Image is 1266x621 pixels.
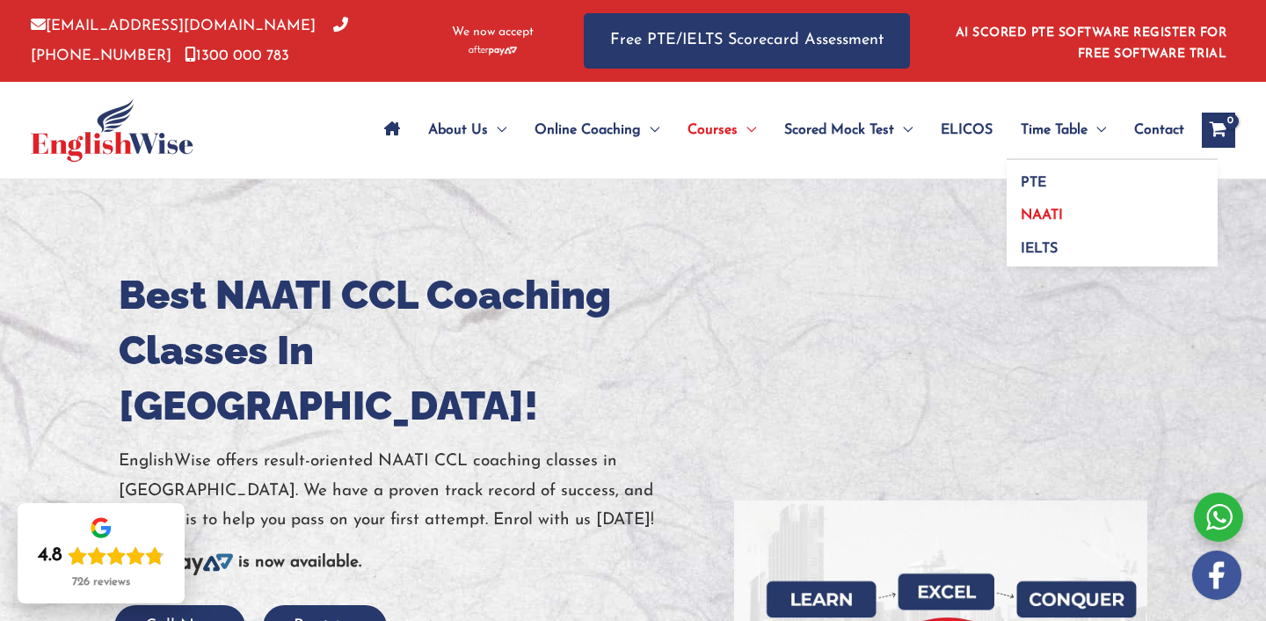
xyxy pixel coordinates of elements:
span: Menu Toggle [488,99,506,161]
div: 4.8 [38,544,62,568]
a: Scored Mock TestMenu Toggle [770,99,927,161]
span: Menu Toggle [894,99,913,161]
span: IELTS [1021,242,1058,256]
span: About Us [428,99,488,161]
span: ELICOS [941,99,993,161]
a: 1300 000 783 [185,48,289,63]
a: NAATI [1007,194,1218,227]
img: white-facebook.png [1192,551,1241,600]
b: is now available. [238,554,361,571]
span: Online Coaching [535,99,641,161]
a: Contact [1120,99,1184,161]
span: Menu Toggle [641,99,659,161]
a: IELTS [1007,226,1218,267]
p: EnglishWise offers result-oriented NAATI CCL coaching classes in [GEOGRAPHIC_DATA]. We have a pro... [119,447,708,535]
a: PTE [1007,160,1218,194]
aside: Header Widget 1 [945,12,1235,69]
span: Scored Mock Test [784,99,894,161]
a: About UsMenu Toggle [414,99,520,161]
a: Time TableMenu Toggle [1007,99,1120,161]
a: Free PTE/IELTS Scorecard Assessment [584,13,910,69]
a: [EMAIL_ADDRESS][DOMAIN_NAME] [31,18,316,33]
span: Courses [688,99,738,161]
a: AI SCORED PTE SOFTWARE REGISTER FOR FREE SOFTWARE TRIAL [956,26,1227,61]
nav: Site Navigation: Main Menu [370,99,1184,161]
span: Time Table [1021,99,1088,161]
div: Rating: 4.8 out of 5 [38,544,164,568]
a: View Shopping Cart, empty [1202,113,1235,148]
a: CoursesMenu Toggle [673,99,770,161]
img: Afterpay-Logo [469,46,517,55]
span: We now accept [452,24,534,41]
div: 726 reviews [72,575,130,589]
a: ELICOS [927,99,1007,161]
span: Contact [1134,99,1184,161]
span: Menu Toggle [738,99,756,161]
a: Online CoachingMenu Toggle [520,99,673,161]
h1: Best NAATI CCL Coaching Classes In [GEOGRAPHIC_DATA]! [119,267,708,434]
a: [PHONE_NUMBER] [31,18,348,62]
img: cropped-ew-logo [31,99,193,162]
span: NAATI [1021,208,1063,223]
span: PTE [1021,176,1046,190]
span: Menu Toggle [1088,99,1106,161]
